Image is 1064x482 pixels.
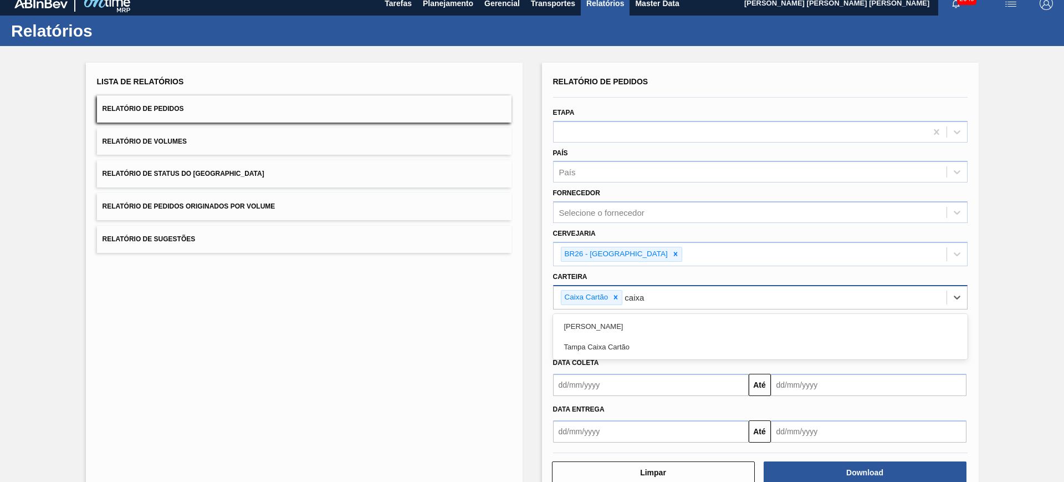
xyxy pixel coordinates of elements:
div: País [559,168,576,177]
button: Relatório de Status do [GEOGRAPHIC_DATA] [97,160,511,187]
input: dd/mm/yyyy [553,374,749,396]
button: Relatório de Pedidos Originados por Volume [97,193,511,220]
button: Até [749,420,771,443]
span: Data entrega [553,405,605,413]
span: Relatório de Pedidos [103,105,184,113]
input: dd/mm/yyyy [553,420,749,443]
input: dd/mm/yyyy [771,420,966,443]
h1: Relatórios [11,24,208,37]
label: Carteira [553,273,587,281]
span: Data coleta [553,359,599,367]
button: Relatório de Pedidos [97,95,511,123]
input: dd/mm/yyyy [771,374,966,396]
span: Relatório de Sugestões [103,235,196,243]
span: Relatório de Volumes [103,138,187,145]
label: Etapa [553,109,575,116]
label: País [553,149,568,157]
div: Selecione o fornecedor [559,208,644,217]
span: Relatório de Status do [GEOGRAPHIC_DATA] [103,170,264,177]
span: Relatório de Pedidos Originados por Volume [103,202,275,210]
span: Lista de Relatórios [97,77,184,86]
div: [PERSON_NAME] [553,316,968,337]
div: Tampa Caixa Cartão [553,337,968,357]
button: Relatório de Sugestões [97,226,511,253]
div: Caixa Cartão [561,291,610,305]
label: Cervejaria [553,230,596,237]
div: BR26 - [GEOGRAPHIC_DATA] [561,247,669,261]
label: Fornecedor [553,189,600,197]
span: Relatório de Pedidos [553,77,648,86]
button: Relatório de Volumes [97,128,511,155]
button: Até [749,374,771,396]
